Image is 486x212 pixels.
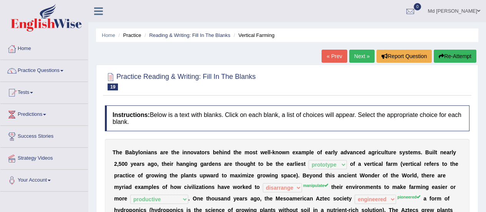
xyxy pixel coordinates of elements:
b: T [113,149,116,155]
b: e [348,172,352,179]
b: s [301,161,304,167]
a: Next » [349,50,375,63]
b: p [114,172,118,179]
b: a [287,172,290,179]
b: i [170,161,171,167]
b: r [450,149,451,155]
a: Predictions [0,104,88,123]
b: n [353,149,356,155]
b: s [281,172,284,179]
b: a [299,149,302,155]
b: e [293,172,296,179]
b: r [375,149,377,155]
b: f [429,161,431,167]
b: e [325,149,328,155]
b: i [296,161,298,167]
b: i [146,149,148,155]
b: t [275,161,277,167]
b: n [316,172,319,179]
b: B [425,149,429,155]
b: z [249,172,251,179]
b: 5 [119,161,122,167]
b: h [250,161,254,167]
a: Reading & Writing: Fill In The Blanks [149,32,230,38]
b: e [132,172,135,179]
b: e [165,149,168,155]
b: l [269,149,270,155]
b: r [434,161,436,167]
b: n [187,149,191,155]
b: n [215,161,218,167]
b: a [378,161,382,167]
b: o [201,149,205,155]
b: e [287,161,290,167]
a: Practice Questions [0,60,88,79]
b: . [421,149,422,155]
b: h [219,149,222,155]
b: h [452,161,456,167]
b: e [298,161,301,167]
b: l [385,149,386,155]
b: e [443,149,446,155]
b: h [173,149,176,155]
b: l [420,161,421,167]
span: 19 [108,83,118,90]
b: t [408,149,410,155]
b: o [151,172,154,179]
b: w [154,172,159,179]
b: o [312,172,316,179]
b: d [319,172,322,179]
b: s [405,149,408,155]
b: i [270,172,272,179]
b: e [281,161,284,167]
b: m [393,161,397,167]
b: i [377,149,378,155]
b: e [410,149,413,155]
b: g [200,161,204,167]
b: w [266,172,270,179]
b: r [391,149,393,155]
b: v [402,161,405,167]
b: f [320,149,322,155]
b: g [372,149,375,155]
b: e [405,161,408,167]
b: y [402,149,405,155]
b: t [235,161,237,167]
b: i [347,172,348,179]
b: x [295,149,299,155]
b: k [272,149,275,155]
b: n [224,149,227,155]
b: s [218,161,221,167]
b: e [431,161,434,167]
b: a [388,161,391,167]
b: h [235,149,239,155]
b: e [167,161,170,167]
b: a [358,161,361,167]
b: l [309,149,311,155]
b: f [386,161,388,167]
b: t [391,172,393,179]
b: l [434,149,435,155]
a: Tests [0,82,88,101]
b: e [455,161,458,167]
b: c [378,149,382,155]
b: n [352,172,355,179]
b: 2 [114,161,117,167]
b: c [356,149,359,155]
b: , [117,161,119,167]
b: c [344,172,347,179]
b: t [162,161,164,167]
b: , [157,161,159,167]
b: o [260,161,264,167]
b: g [194,161,197,167]
b: r [213,172,215,179]
b: o [262,172,266,179]
b: d [209,161,212,167]
b: o [317,149,320,155]
b: r [408,161,410,167]
b: i [189,161,191,167]
b: g [146,172,149,179]
b: i [222,149,224,155]
b: d [216,172,219,179]
b: o [138,172,141,179]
